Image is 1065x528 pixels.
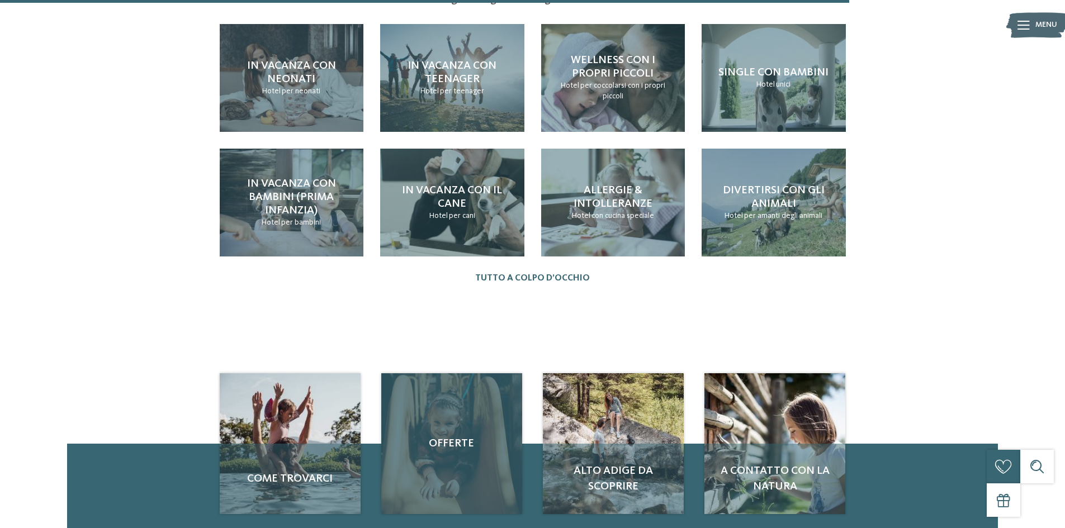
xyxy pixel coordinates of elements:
[543,373,684,514] a: Fattoria per bambini nei Familienhotel: un sogno Alto Adige da scoprire
[429,212,448,220] span: Hotel
[702,149,846,256] a: Fattoria per bambini nei Familienhotel: un sogno Divertirsi con gli animali Hotel per amanti degl...
[580,82,665,101] span: per coccolarsi con i propri piccoli
[718,67,829,78] span: Single con bambini
[392,436,511,451] span: Offerte
[543,373,684,514] img: Fattoria per bambini nei Familienhotel: un sogno
[380,24,524,132] a: Fattoria per bambini nei Familienhotel: un sogno In vacanza con teenager Hotel per teenager
[702,24,846,132] a: Fattoria per bambini nei Familienhotel: un sogno Single con bambini Hotel unici
[571,55,655,79] span: Wellness con i propri piccoli
[282,87,320,95] span: per neonati
[220,373,361,514] img: Fattoria per bambini nei Familienhotel: un sogno
[561,82,579,89] span: Hotel
[247,178,336,216] span: In vacanza con bambini (prima infanzia)
[381,373,522,514] a: Fattoria per bambini nei Familienhotel: un sogno Offerte
[704,373,845,514] img: Fattoria per bambini nei Familienhotel: un sogno
[440,87,484,95] span: per teenager
[231,471,349,487] span: Come trovarci
[591,212,654,220] span: con cucina speciale
[475,273,590,284] a: Tutto a colpo d’occhio
[541,24,685,132] a: Fattoria per bambini nei Familienhotel: un sogno Wellness con i propri piccoli Hotel per coccolar...
[776,80,791,88] span: unici
[723,185,825,210] span: Divertirsi con gli animali
[420,87,439,95] span: Hotel
[541,149,685,256] a: Fattoria per bambini nei Familienhotel: un sogno Allergie & intolleranze Hotel con cucina speciale
[262,87,281,95] span: Hotel
[262,218,280,226] span: Hotel
[281,218,321,226] span: per bambini
[756,80,775,88] span: Hotel
[449,212,475,220] span: per cani
[554,463,673,494] span: Alto Adige da scoprire
[220,373,361,514] a: Fattoria per bambini nei Familienhotel: un sogno Come trovarci
[574,185,652,210] span: Allergie & intolleranze
[725,212,743,220] span: Hotel
[380,149,524,256] a: Fattoria per bambini nei Familienhotel: un sogno In vacanza con il cane Hotel per cani
[220,149,364,256] a: Fattoria per bambini nei Familienhotel: un sogno In vacanza con bambini (prima infanzia) Hotel pe...
[704,373,845,514] a: Fattoria per bambini nei Familienhotel: un sogno A contatto con la natura
[220,24,364,132] a: Fattoria per bambini nei Familienhotel: un sogno In vacanza con neonati Hotel per neonati
[247,60,336,85] span: In vacanza con neonati
[402,185,502,210] span: In vacanza con il cane
[744,212,822,220] span: per amanti degli animali
[716,463,834,494] span: A contatto con la natura
[408,60,496,85] span: In vacanza con teenager
[572,212,590,220] span: Hotel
